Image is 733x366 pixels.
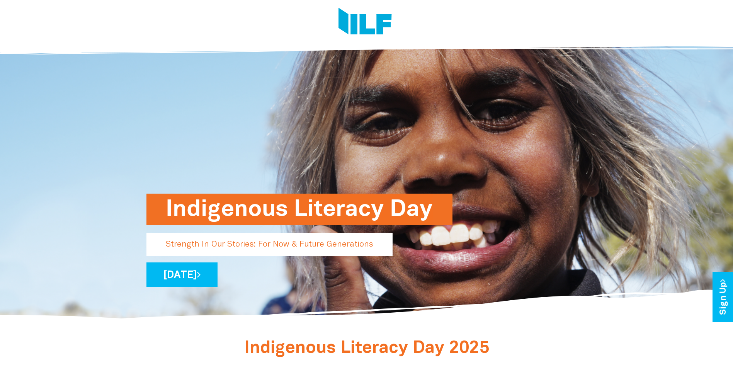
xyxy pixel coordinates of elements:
[244,340,489,356] span: Indigenous Literacy Day 2025
[146,233,393,256] p: Strength In Our Stories: For Now & Future Generations
[146,262,218,287] a: [DATE]
[338,8,392,37] img: Logo
[166,194,433,225] h1: Indigenous Literacy Day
